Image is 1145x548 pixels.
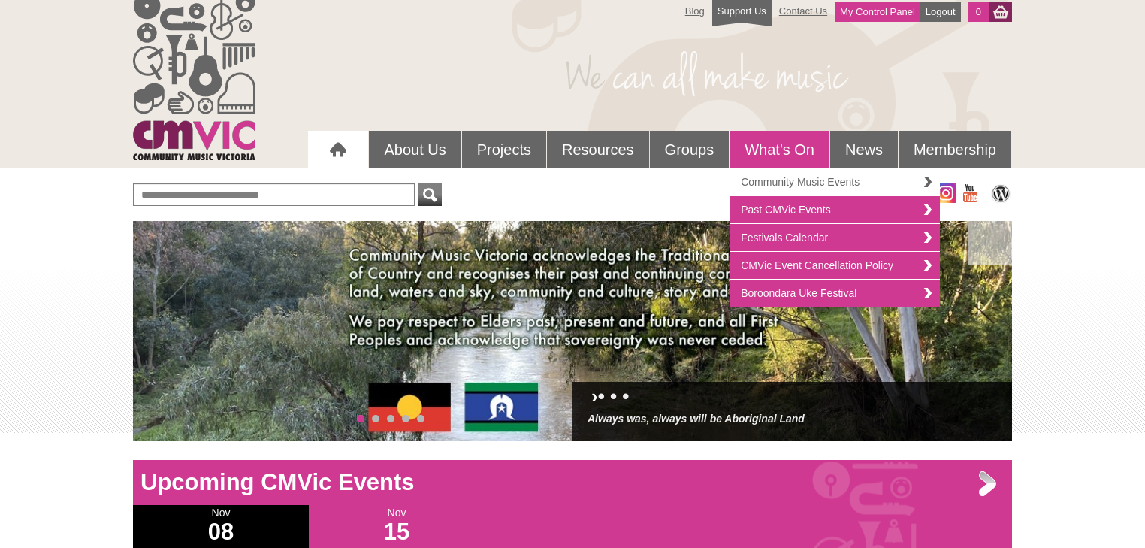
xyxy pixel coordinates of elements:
[730,252,940,280] a: CMVic Event Cancellation Policy
[369,131,461,168] a: About Us
[133,505,309,548] div: Nov
[730,280,940,307] a: Boroondara Uke Festival
[462,131,546,168] a: Projects
[835,2,920,22] a: My Control Panel
[650,131,730,168] a: Groups
[309,505,485,548] div: Nov
[730,131,829,168] a: What's On
[547,131,649,168] a: Resources
[133,520,309,544] h1: 08
[936,183,956,203] img: icon-instagram.png
[968,2,989,22] a: 0
[588,413,805,425] a: Always was, always will be Aboriginal Land
[899,131,1011,168] a: Membership
[309,520,485,544] h1: 15
[830,131,898,168] a: News
[588,389,997,411] h2: ›
[989,183,1012,203] img: CMVic Blog
[730,224,940,252] a: Festivals Calendar
[920,2,961,22] a: Logout
[133,468,1012,498] h1: Upcoming CMVic Events
[730,196,940,224] a: Past CMVic Events
[730,168,940,196] a: Community Music Events
[598,385,630,407] a: • • •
